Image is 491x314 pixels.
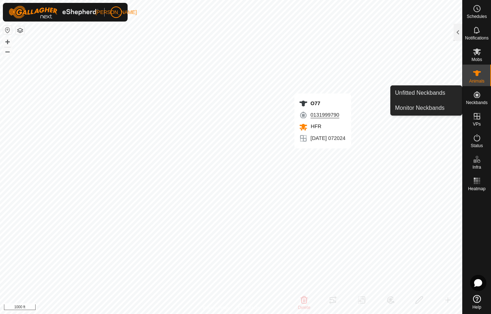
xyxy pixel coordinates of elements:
button: + [3,38,12,46]
span: Help [472,305,481,309]
a: Monitor Neckbands [391,101,462,115]
span: Monitor Neckbands [395,104,445,112]
span: Notifications [465,36,488,40]
span: Infra [472,165,481,169]
img: Gallagher Logo [9,6,98,19]
button: Reset Map [3,26,12,34]
button: Map Layers [16,26,24,35]
span: Mobs [472,57,482,62]
span: [PERSON_NAME] [95,9,137,16]
a: Help [463,292,491,312]
span: Heatmap [468,187,486,191]
a: Unfitted Neckbands [391,86,462,100]
span: VPs [473,122,481,126]
a: Privacy Policy [203,305,230,311]
span: HFR [309,123,321,129]
button: – [3,47,12,56]
div: [DATE] 072024 [299,134,345,143]
span: Neckbands [466,100,487,105]
span: Animals [469,79,485,83]
span: Schedules [467,14,487,19]
span: Unfitted Neckbands [395,89,445,97]
a: Contact Us [238,305,260,311]
div: O77 [299,99,345,108]
span: Status [471,144,483,148]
